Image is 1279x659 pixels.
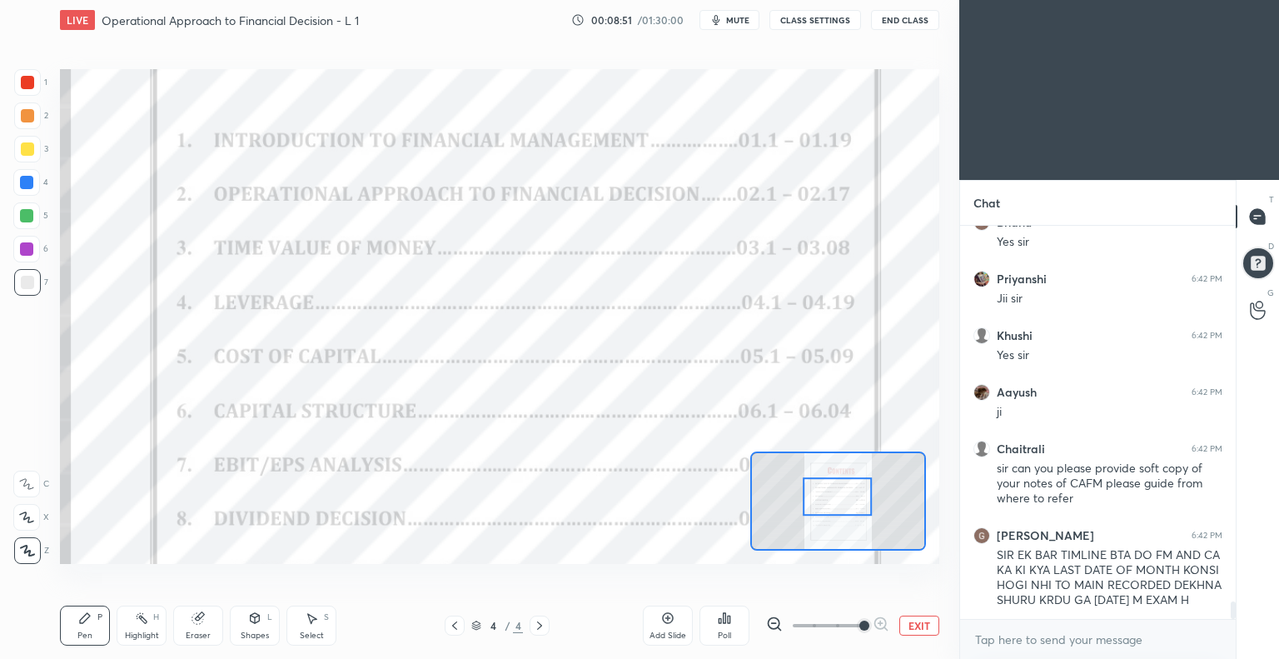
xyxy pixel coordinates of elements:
div: LIVE [60,10,95,30]
div: H [153,613,159,622]
div: / [505,621,510,631]
div: 3 [14,136,48,162]
div: Yes sir [997,347,1222,364]
div: Z [14,537,49,564]
div: 6:42 PM [1192,444,1222,454]
img: 3d48b2e1061f4697bfa1d74733804c27.jpg [973,271,990,287]
h6: Chaitrali [997,442,1045,457]
div: Select [300,632,324,640]
div: 6:42 PM [1192,531,1222,541]
p: Chat [960,181,1013,225]
p: T [1269,193,1274,206]
div: X [13,504,49,531]
div: 4 [513,618,523,633]
div: ji [997,404,1222,421]
p: G [1267,287,1274,299]
button: EXIT [899,616,939,636]
img: b754503c645741a39fa1d023570977bf.jpg [973,384,990,401]
div: 6 [13,236,48,262]
div: 4 [13,169,48,196]
img: 3 [973,527,990,544]
div: 6:42 PM [1192,331,1222,341]
img: default.png [973,327,990,344]
div: 1 [14,69,47,96]
div: 5 [13,202,48,229]
div: sir can you please provide soft copy of your notes of CAFM please guide from where to refer [997,461,1222,507]
div: C [13,471,49,497]
div: Highlight [125,632,159,640]
div: 6:42 PM [1192,274,1222,284]
span: mute [726,14,749,26]
div: 2 [14,102,48,129]
button: mute [699,10,759,30]
div: 4 [485,621,501,631]
div: 7 [14,269,48,296]
div: Shapes [241,632,269,640]
div: Yes sir [997,234,1222,251]
div: Add Slide [649,632,686,640]
div: P [97,613,102,622]
div: Poll [718,632,731,640]
div: Eraser [186,632,211,640]
h4: Operational Approach to Financial Decision - L 1 [102,12,359,28]
p: D [1268,240,1274,252]
div: Jii sir [997,291,1222,307]
h6: [PERSON_NAME] [997,528,1094,543]
div: SIR EK BAR TIMLINE BTA DO FM AND CA KA KI KYA LAST DATE OF MONTH KONSI HOGI NHI TO MAIN RECORDED ... [997,547,1222,609]
div: grid [960,226,1236,619]
h6: Khushi [997,328,1033,343]
h6: Priyanshi [997,272,1047,287]
img: default.png [973,441,990,457]
div: L [267,613,272,622]
h6: Aayush [997,385,1037,400]
button: End Class [871,10,939,30]
button: CLASS SETTINGS [769,10,861,30]
div: 6:42 PM [1192,387,1222,397]
div: S [324,613,329,622]
div: Pen [77,632,92,640]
